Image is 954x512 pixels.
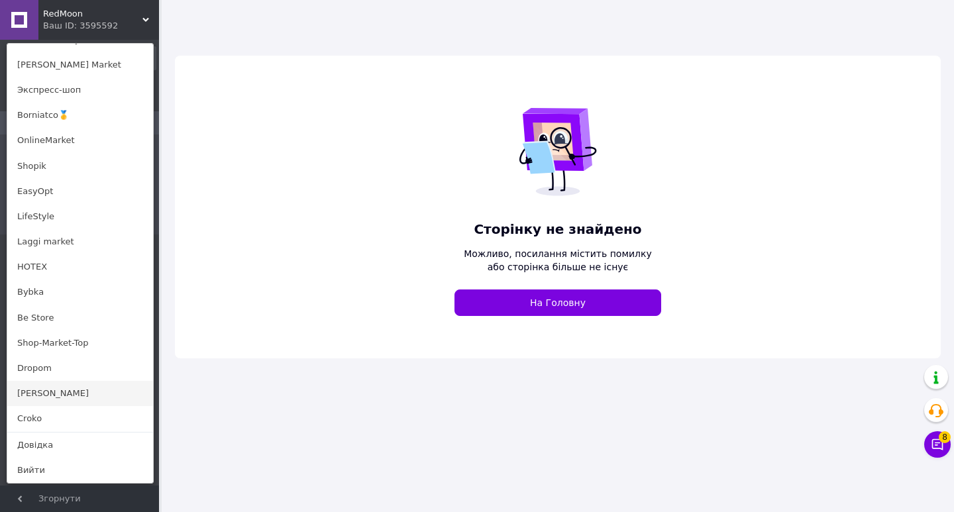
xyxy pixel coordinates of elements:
a: Croko [7,406,153,431]
a: Shop-Market-Top [7,331,153,356]
a: Вийти [7,458,153,483]
a: Bybka [7,280,153,305]
a: [PERSON_NAME] [7,381,153,406]
span: 8 [939,431,951,442]
a: OnlineMarket [7,128,153,153]
a: Довідка [7,433,153,458]
a: Экспресс-шоп [7,77,153,103]
span: RedMoon [43,8,142,20]
a: Laggi market [7,229,153,254]
a: На Головну [454,289,661,316]
a: Shopik [7,154,153,179]
a: HOTEX [7,254,153,280]
a: EasyOpt [7,179,153,204]
button: Чат з покупцем8 [924,431,951,458]
a: Borniatco🥇 [7,103,153,128]
a: LifeStyle [7,204,153,229]
a: [PERSON_NAME] Market [7,52,153,77]
a: Be Store [7,305,153,331]
div: Ваш ID: 3595592 [43,20,99,32]
a: Dropom [7,356,153,381]
span: Можливо, посилання містить помилку або сторінка більше не існує [454,247,661,274]
span: Сторінку не знайдено [454,220,661,239]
